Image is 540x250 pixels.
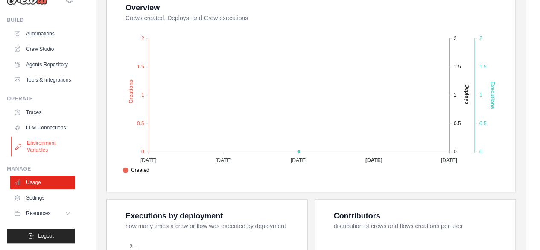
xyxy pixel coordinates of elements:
tspan: [DATE] [441,157,457,163]
div: Executions by deployment [126,210,223,222]
span: Logout [38,232,54,239]
tspan: [DATE] [140,157,157,163]
tspan: 2 [141,35,144,41]
span: Created [123,166,149,174]
div: Overview [126,2,160,14]
tspan: 0 [454,149,457,155]
dt: Crews created, Deploys, and Crew executions [126,14,505,22]
div: Contributors [334,210,380,222]
tspan: 2 [454,35,457,41]
a: Traces [10,106,75,119]
a: Crew Studio [10,42,75,56]
div: Manage [7,165,75,172]
tspan: 1.5 [479,64,487,70]
text: Deploys [464,84,470,104]
tspan: 2 [479,35,482,41]
a: Tools & Integrations [10,73,75,87]
tspan: 0.5 [479,121,487,126]
tspan: 0.5 [454,121,461,126]
a: Settings [10,191,75,205]
tspan: 0.5 [137,121,144,126]
tspan: 2 [129,244,132,250]
a: Agents Repository [10,58,75,71]
button: Logout [7,229,75,243]
tspan: [DATE] [365,157,382,163]
button: Resources [10,206,75,220]
tspan: 0 [141,149,144,155]
tspan: 0 [479,149,482,155]
text: Creations [128,79,134,103]
span: Resources [26,210,50,217]
a: LLM Connections [10,121,75,135]
div: Operate [7,95,75,102]
tspan: [DATE] [291,157,307,163]
tspan: 1 [454,92,457,98]
a: Usage [10,176,75,189]
dt: how many times a crew or flow was executed by deployment [126,222,297,230]
a: Environment Variables [11,136,76,157]
tspan: 1 [479,92,482,98]
text: Executions [490,82,496,109]
tspan: 1.5 [137,64,144,70]
tspan: 1 [141,92,144,98]
tspan: [DATE] [216,157,232,163]
tspan: 1.5 [454,64,461,70]
dt: distribution of crews and flows creations per user [334,222,505,230]
div: Build [7,17,75,24]
a: Automations [10,27,75,41]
